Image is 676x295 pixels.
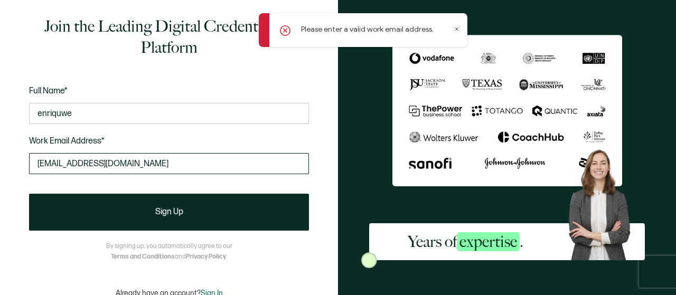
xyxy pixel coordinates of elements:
a: Privacy Policy [186,253,226,261]
img: Sertifier Signup - Years of <span class="strong-h">expertise</span>. [392,35,622,186]
button: Sign Up [29,194,309,231]
h1: Join the Leading Digital Credentialing Platform [29,16,309,58]
span: Sign Up [155,208,183,216]
p: By signing up, you automatically agree to our and . [106,241,232,262]
a: Terms and Conditions [111,253,175,261]
input: Jane Doe [29,103,309,124]
input: Enter your work email address [29,153,309,174]
h2: Years of . [408,231,523,252]
p: Please enter a valid work email address. [301,24,434,35]
img: Sertifier Signup [361,252,377,268]
span: Full Name* [29,86,68,96]
img: Sertifier Signup - Years of <span class="strong-h">expertise</span>. Hero [562,144,645,260]
span: expertise [457,232,520,251]
span: Work Email Address* [29,136,105,146]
